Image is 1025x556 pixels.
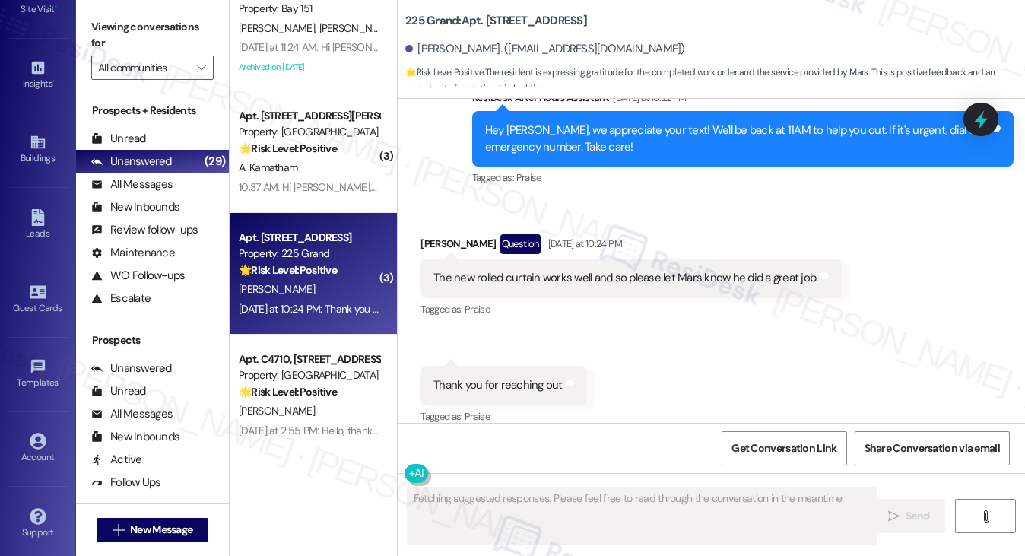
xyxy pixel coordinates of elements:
div: Prospects + Residents [76,103,229,119]
strong: 🌟 Risk Level: Positive [239,141,337,155]
label: Viewing conversations for [91,15,214,56]
span: Praise [465,410,490,423]
div: New Inbounds [91,199,179,215]
input: All communities [98,56,189,80]
a: Leads [8,205,68,246]
div: Property: 225 Grand [239,246,379,262]
div: Apt. [STREET_ADDRESS][PERSON_NAME] [239,108,379,124]
i:  [197,62,205,74]
button: New Message [97,518,209,542]
div: Hey [PERSON_NAME], we appreciate your text! We'll be back at 11AM to help you out. If it's urgent... [485,122,989,155]
div: Prospects [76,332,229,348]
div: Unanswered [91,361,172,376]
span: [PERSON_NAME] [239,404,315,418]
span: [PERSON_NAME] [319,21,395,35]
button: Send [872,499,946,533]
span: • [55,2,57,12]
i:  [113,524,124,536]
div: All Messages [91,406,173,422]
div: Unread [91,131,146,147]
div: Archived on [DATE] [237,58,381,77]
a: Account [8,428,68,469]
a: Guest Cards [8,279,68,320]
div: [DATE] at 10:24 PM: Thank you for reaching out [239,302,443,316]
div: Tagged as: [472,167,1014,189]
button: Share Conversation via email [855,431,1010,465]
div: Review follow-ups [91,222,198,238]
span: : The resident is expressing gratitude for the completed work order and the service provided by M... [405,65,1025,97]
div: Active [91,452,142,468]
a: Buildings [8,129,68,170]
div: [DATE] at 2:55 PM: Hello, thank you for reaching out. [PERSON_NAME] and I supplied a review alrea... [239,424,797,437]
div: Escalate [91,291,151,307]
button: Get Conversation Link [722,431,846,465]
div: All Messages [91,176,173,192]
div: Apt. C4710, [STREET_ADDRESS][PERSON_NAME] [239,351,379,367]
span: Get Conversation Link [731,440,836,456]
div: The new rolled curtain works well and so please let Mars know he did a great job. [433,270,817,286]
div: Unread [91,383,146,399]
div: Property: Bay 151 [239,1,379,17]
div: Question [500,234,541,253]
div: (29) [201,150,229,173]
textarea: Fetching suggested responses. Please feel free to read through the conversation in the meantime. [408,488,877,545]
span: • [59,375,61,386]
strong: 🌟 Risk Level: Positive [239,385,337,399]
span: Praise [465,303,490,316]
div: Property: [GEOGRAPHIC_DATA] [239,124,379,140]
span: [PERSON_NAME] [239,21,319,35]
strong: 🌟 Risk Level: Positive [239,263,337,277]
span: Praise [516,171,541,184]
div: Property: [GEOGRAPHIC_DATA] [239,367,379,383]
div: Tagged as: [420,298,842,320]
div: Unanswered [91,154,172,170]
span: Share Conversation via email [865,440,1000,456]
i:  [980,510,992,523]
div: New Inbounds [91,429,179,445]
div: Apt. [STREET_ADDRESS] [239,230,379,246]
div: Maintenance [91,245,175,261]
span: New Message [130,522,192,538]
div: [PERSON_NAME]. ([EMAIL_ADDRESS][DOMAIN_NAME]) [405,41,685,57]
span: • [52,76,55,87]
i:  [888,510,900,523]
span: [PERSON_NAME] [239,282,315,296]
div: Follow Ups [91,475,161,491]
div: Thank you for reaching out [433,377,563,393]
a: Support [8,504,68,545]
span: A. Kamatham [239,160,297,174]
div: WO Follow-ups [91,268,185,284]
div: [DATE] at 10:24 PM [544,236,622,252]
span: Send [906,508,929,524]
div: [PERSON_NAME] [420,234,842,259]
strong: 🌟 Risk Level: Positive [405,66,484,78]
a: Insights • [8,55,68,96]
div: ResiDesk After Hours Assistant [472,90,1014,111]
b: 225 Grand: Apt. [STREET_ADDRESS] [405,13,587,29]
div: Tagged as: [420,405,587,427]
a: Templates • [8,354,68,395]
